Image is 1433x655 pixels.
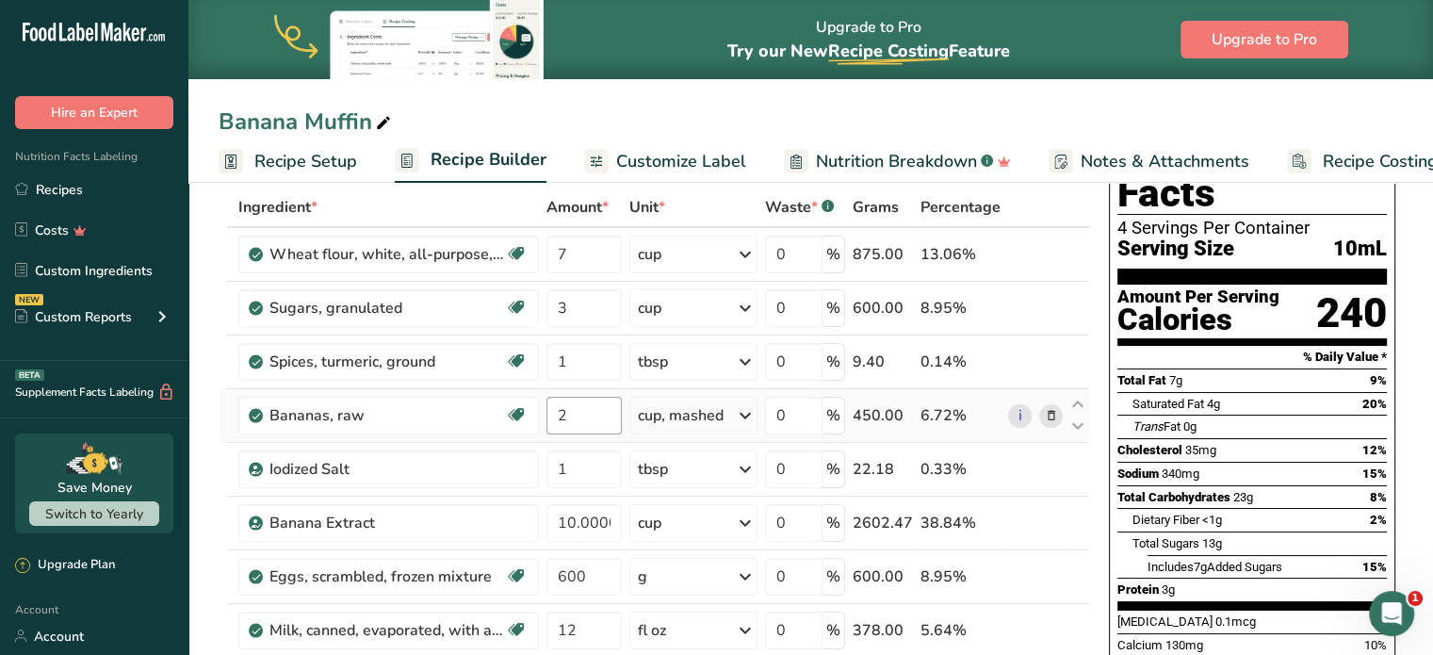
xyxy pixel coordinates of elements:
[269,404,505,427] div: Bananas, raw
[765,196,834,219] div: Waste
[828,40,949,62] span: Recipe Costing
[920,404,1001,427] div: 6.72%
[853,404,913,427] div: 450.00
[1362,560,1387,574] span: 15%
[1362,467,1387,481] span: 15%
[638,458,668,481] div: tbsp
[853,512,913,534] div: 2602.47
[1316,288,1387,338] div: 240
[1165,638,1203,652] span: 130mg
[269,297,505,319] div: Sugars, granulated
[1117,288,1279,306] div: Amount Per Serving
[29,501,159,526] button: Switch to Yearly
[920,619,1001,642] div: 5.64%
[1132,419,1181,434] span: Fat
[1049,140,1249,183] a: Notes & Attachments
[395,139,546,184] a: Recipe Builder
[638,565,647,588] div: g
[1169,373,1182,387] span: 7g
[1081,149,1249,174] span: Notes & Attachments
[1117,306,1279,334] div: Calories
[1132,536,1199,550] span: Total Sugars
[616,149,746,174] span: Customize Label
[1117,219,1387,237] div: 4 Servings Per Container
[1117,373,1166,387] span: Total Fat
[269,243,505,266] div: Wheat flour, white, all-purpose, self-rising, enriched
[45,505,143,523] span: Switch to Yearly
[219,105,395,139] div: Banana Muffin
[920,565,1001,588] div: 8.95%
[1181,21,1348,58] button: Upgrade to Pro
[638,351,668,373] div: tbsp
[269,565,505,588] div: Eggs, scrambled, frozen mixture
[1117,490,1230,504] span: Total Carbohydrates
[1362,443,1387,457] span: 12%
[1117,614,1213,629] span: [MEDICAL_DATA]
[638,619,666,642] div: fl oz
[1333,237,1387,261] span: 10mL
[1132,397,1204,411] span: Saturated Fat
[1148,560,1282,574] span: Includes Added Sugars
[1185,443,1216,457] span: 35mg
[15,294,43,305] div: NEW
[638,297,661,319] div: cup
[1117,443,1182,457] span: Cholesterol
[269,512,505,534] div: Banana Extract
[853,243,913,266] div: 875.00
[584,140,746,183] a: Customize Label
[1117,128,1387,215] h1: Nutrition Facts
[920,458,1001,481] div: 0.33%
[638,243,661,266] div: cup
[1117,582,1159,597] span: Protein
[1183,419,1197,434] span: 0g
[727,40,1010,62] span: Try our New Feature
[219,140,357,183] a: Recipe Setup
[920,196,1001,219] span: Percentage
[853,458,913,481] div: 22.18
[920,351,1001,373] div: 0.14%
[1370,513,1387,527] span: 2%
[1117,346,1387,368] section: % Daily Value *
[853,297,913,319] div: 600.00
[1117,237,1234,261] span: Serving Size
[1202,536,1222,550] span: 13g
[1369,591,1414,636] iframe: Intercom live chat
[269,351,505,373] div: Spices, turmeric, ground
[638,512,661,534] div: cup
[1194,560,1207,574] span: 7g
[1362,397,1387,411] span: 20%
[1207,397,1220,411] span: 4g
[1370,373,1387,387] span: 9%
[15,96,173,129] button: Hire an Expert
[57,478,132,498] div: Save Money
[238,196,318,219] span: Ingredient
[1008,404,1032,428] a: i
[269,458,505,481] div: Iodized Salt
[431,147,546,172] span: Recipe Builder
[1370,490,1387,504] span: 8%
[15,556,115,575] div: Upgrade Plan
[1162,467,1199,481] span: 340mg
[853,619,913,642] div: 378.00
[15,307,132,327] div: Custom Reports
[920,512,1001,534] div: 38.84%
[546,196,609,219] span: Amount
[638,404,724,427] div: cup, mashed
[816,149,977,174] span: Nutrition Breakdown
[269,619,505,642] div: Milk, canned, evaporated, with added vitamin A
[1233,490,1253,504] span: 23g
[1117,638,1163,652] span: Calcium
[920,297,1001,319] div: 8.95%
[15,369,44,381] div: BETA
[1212,28,1317,51] span: Upgrade to Pro
[1132,419,1164,434] i: Trans
[1162,582,1175,597] span: 3g
[1364,638,1387,652] span: 10%
[784,140,1011,183] a: Nutrition Breakdown
[1117,467,1159,481] span: Sodium
[853,565,913,588] div: 600.00
[853,196,899,219] span: Grams
[629,196,665,219] span: Unit
[1202,513,1222,527] span: <1g
[727,1,1010,79] div: Upgrade to Pro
